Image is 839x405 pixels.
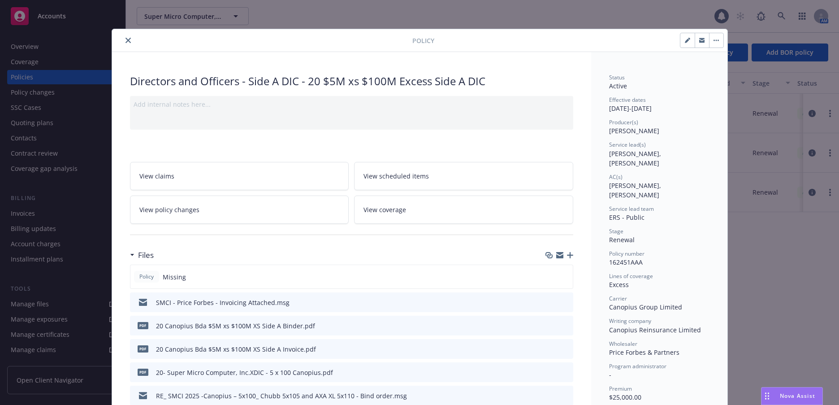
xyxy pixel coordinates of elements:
[609,340,637,348] span: Wholesaler
[609,96,646,104] span: Effective dates
[761,388,773,405] div: Drag to move
[134,100,570,109] div: Add internal notes here...
[562,391,570,401] button: preview file
[547,368,554,377] button: download file
[609,317,651,325] span: Writing company
[156,298,290,307] div: SMCI - Price Forbes - Invoicing Attached.msg
[562,321,570,331] button: preview file
[609,149,663,167] span: [PERSON_NAME], [PERSON_NAME]
[363,171,429,181] span: View scheduled items
[609,227,623,235] span: Stage
[138,322,148,329] span: pdf
[609,173,623,181] span: AC(s)
[363,205,406,214] span: View coverage
[609,96,709,113] div: [DATE] - [DATE]
[609,258,643,266] span: 162451AAA
[547,391,554,401] button: download file
[156,368,333,377] div: 20- Super Micro Computer, Inc.XDIC - 5 x 100 Canopius.pdf
[609,295,627,302] span: Carrier
[547,321,554,331] button: download file
[761,387,823,405] button: Nova Assist
[547,344,554,354] button: download file
[138,249,154,261] h3: Files
[780,392,815,400] span: Nova Assist
[609,385,632,392] span: Premium
[609,303,682,311] span: Canopius Group Limited
[139,205,199,214] span: View policy changes
[609,326,701,334] span: Canopius Reinsurance Limited
[609,250,644,257] span: Policy number
[156,344,316,354] div: 20 Canopius Bda $5M xs $100M XS Side A Invoice.pdf
[609,393,641,401] span: $25,000.00
[138,369,148,375] span: pdf
[562,368,570,377] button: preview file
[163,272,186,282] span: Missing
[609,348,679,357] span: Price Forbes & Partners
[138,345,148,352] span: pdf
[609,141,646,148] span: Service lead(s)
[609,280,629,289] span: Excess
[123,35,134,46] button: close
[156,321,315,331] div: 20 Canopius Bda $5M xs $100M XS Side A Binder.pdf
[609,118,638,126] span: Producer(s)
[354,162,573,190] a: View scheduled items
[562,344,570,354] button: preview file
[139,171,174,181] span: View claims
[609,126,659,135] span: [PERSON_NAME]
[609,213,644,222] span: ERS - Public
[609,205,654,213] span: Service lead team
[609,74,625,81] span: Status
[547,298,554,307] button: download file
[609,82,627,90] span: Active
[609,370,611,379] span: -
[562,298,570,307] button: preview file
[609,362,666,370] span: Program administrator
[609,272,653,280] span: Lines of coverage
[130,249,154,261] div: Files
[130,196,349,224] a: View policy changes
[130,162,349,190] a: View claims
[138,273,156,281] span: Policy
[412,36,434,45] span: Policy
[609,235,635,244] span: Renewal
[609,181,663,199] span: [PERSON_NAME], [PERSON_NAME]
[354,196,573,224] a: View coverage
[130,74,573,89] div: Directors and Officers - Side A DIC - 20 $5M xs $100M Excess Side A DIC
[156,391,407,401] div: RE_ SMCI 2025 -Canopius – 5x100_ Chubb 5x105 and AXA XL 5x110 - Bind order.msg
